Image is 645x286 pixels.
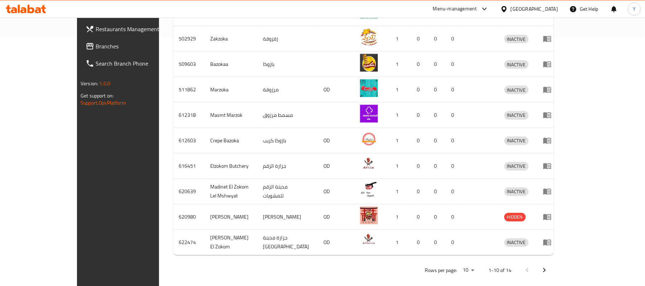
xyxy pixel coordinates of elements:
[318,179,354,204] td: OD
[429,77,446,103] td: 0
[360,105,378,123] img: Masmt Marzok
[536,262,553,279] button: Next page
[411,103,429,128] td: 0
[318,128,354,153] td: OD
[543,187,556,196] div: Menu
[411,153,429,179] td: 0
[257,153,318,179] td: جزارة الزقم
[429,179,446,204] td: 0
[543,85,556,94] div: Menu
[386,26,411,52] td: 1
[386,128,411,153] td: 1
[360,206,378,224] img: Zoku Sushi
[81,91,114,100] span: Get support on:
[446,179,463,204] td: 0
[429,230,446,255] td: 0
[173,204,205,230] td: 620980
[173,230,205,255] td: 622474
[386,179,411,204] td: 1
[205,179,257,204] td: Madinet El Zokom Lel Mshwyat
[318,77,354,103] td: OD
[360,156,378,173] img: Elzokom Butchery
[411,204,429,230] td: 0
[429,153,446,179] td: 0
[81,79,98,88] span: Version:
[80,55,185,72] a: Search Branch Phone
[633,5,636,13] span: Y
[386,77,411,103] td: 1
[504,238,529,247] div: INACTIVE
[318,230,354,255] td: OD
[411,26,429,52] td: 0
[205,153,257,179] td: Elzokom Butchery
[386,230,411,255] td: 1
[205,230,257,255] td: [PERSON_NAME] El Zokom
[429,204,446,230] td: 0
[386,153,411,179] td: 1
[429,103,446,128] td: 0
[257,128,318,153] td: بازوكا كريب
[257,103,318,128] td: مسمط مرزوق
[504,60,529,69] div: INACTIVE
[205,52,257,77] td: Bazokaa
[96,59,179,68] span: Search Branch Phone
[543,213,556,221] div: Menu
[504,187,529,196] span: INACTIVE
[446,153,463,179] td: 0
[543,162,556,170] div: Menu
[173,26,205,52] td: 502929
[504,111,529,120] div: INACTIVE
[360,28,378,46] img: Zakzoka
[543,34,556,43] div: Menu
[173,179,205,204] td: 620639
[318,204,354,230] td: OD
[543,238,556,247] div: Menu
[173,77,205,103] td: 511862
[460,265,477,276] div: Rows per page:
[446,204,463,230] td: 0
[173,153,205,179] td: 616451
[360,79,378,97] img: Marzoka
[504,238,529,247] span: INACTIVE
[425,266,457,275] p: Rows per page:
[446,26,463,52] td: 0
[205,103,257,128] td: Masmt Marzok
[80,38,185,55] a: Branches
[173,128,205,153] td: 612603
[360,130,378,148] img: Crepe Bazoka
[504,137,529,145] span: INACTIVE
[205,26,257,52] td: Zakzoka
[81,98,126,108] a: Support.OpsPlatform
[488,266,511,275] p: 1-10 of 14
[504,86,529,94] div: INACTIVE
[386,52,411,77] td: 1
[543,111,556,119] div: Menu
[360,181,378,199] img: Madinet El Zokom Lel Mshwyat
[504,162,529,170] span: INACTIVE
[411,179,429,204] td: 0
[360,232,378,250] img: Gezaret Madeinet El Zokom
[411,52,429,77] td: 0
[173,103,205,128] td: 612318
[429,26,446,52] td: 0
[411,128,429,153] td: 0
[446,77,463,103] td: 0
[504,35,529,43] span: INACTIVE
[318,153,354,179] td: OD
[411,77,429,103] td: 0
[504,213,526,221] span: HIDDEN
[504,61,529,69] span: INACTIVE
[257,52,318,77] td: بازوكا
[433,5,477,13] div: Menu-management
[446,128,463,153] td: 0
[257,179,318,204] td: مدينة الزقم للمشويات
[543,60,556,68] div: Menu
[543,136,556,145] div: Menu
[257,77,318,103] td: مرزوقة
[173,52,205,77] td: 509603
